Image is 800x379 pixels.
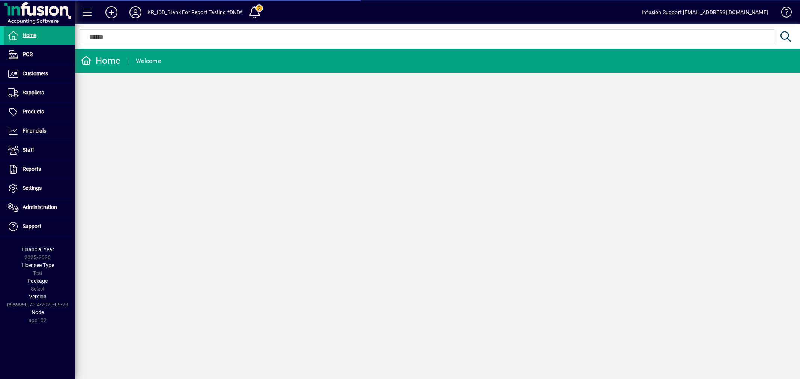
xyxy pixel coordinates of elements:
span: Settings [23,185,42,191]
div: Welcome [136,55,161,67]
span: Reports [23,166,41,172]
span: Package [27,278,48,284]
a: Reports [4,160,75,179]
span: POS [23,51,33,57]
span: Staff [23,147,34,153]
a: Customers [4,64,75,83]
span: Financials [23,128,46,134]
a: Suppliers [4,84,75,102]
a: Administration [4,198,75,217]
span: Version [29,294,47,300]
span: Home [23,32,36,38]
a: Settings [4,179,75,198]
a: Knowledge Base [776,1,791,26]
span: Administration [23,204,57,210]
span: Suppliers [23,90,44,95]
span: Licensee Type [21,262,54,268]
a: POS [4,45,75,64]
span: Products [23,109,44,115]
a: Products [4,103,75,121]
span: Node [32,309,44,315]
span: Financial Year [21,246,54,252]
button: Profile [123,6,147,19]
a: Support [4,217,75,236]
a: Financials [4,122,75,140]
span: Support [23,223,41,229]
div: KR_IDD_Blank For Report Testing *DND* [147,6,242,18]
div: Infusion Support [EMAIL_ADDRESS][DOMAIN_NAME] [642,6,768,18]
div: Home [81,55,120,67]
span: Customers [23,70,48,76]
a: Staff [4,141,75,160]
button: Add [99,6,123,19]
